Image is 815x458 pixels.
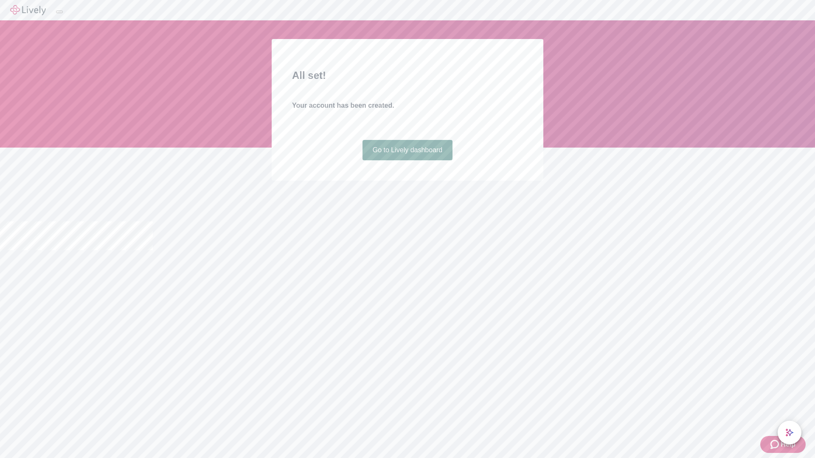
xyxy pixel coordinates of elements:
[785,428,794,437] svg: Lively AI Assistant
[363,140,453,160] a: Go to Lively dashboard
[292,68,523,83] h2: All set!
[781,439,795,450] span: Help
[760,436,806,453] button: Zendesk support iconHelp
[292,101,523,111] h4: Your account has been created.
[770,439,781,450] svg: Zendesk support icon
[778,421,801,444] button: chat
[10,5,46,15] img: Lively
[56,11,63,13] button: Log out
